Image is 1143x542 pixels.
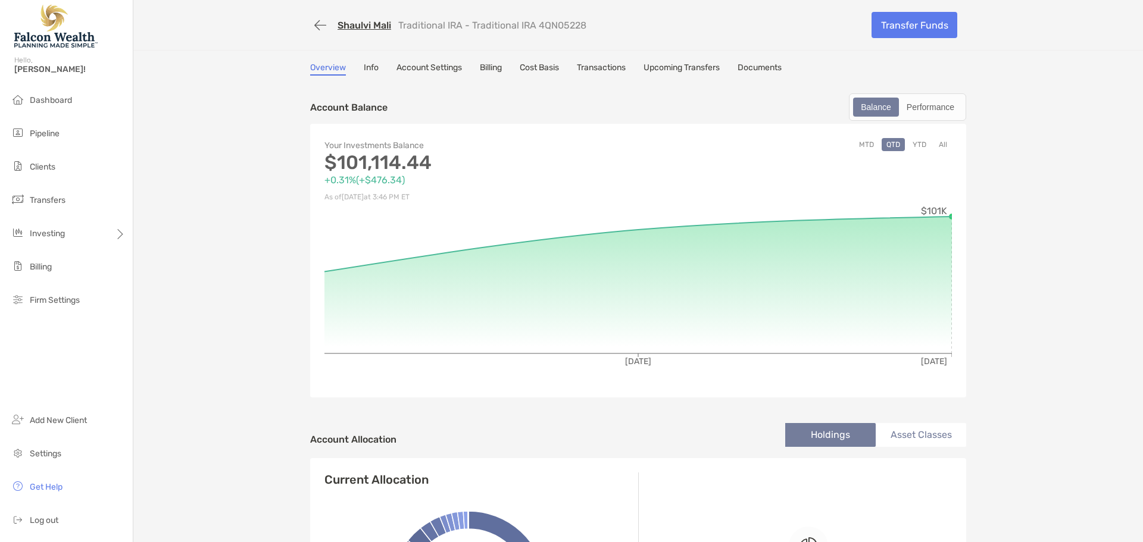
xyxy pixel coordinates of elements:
span: Add New Client [30,415,87,425]
img: billing icon [11,259,25,273]
a: Upcoming Transfers [644,62,720,76]
span: Settings [30,449,61,459]
img: clients icon [11,159,25,173]
img: dashboard icon [11,92,25,106]
span: Firm Settings [30,295,80,305]
img: get-help icon [11,479,25,493]
li: Asset Classes [876,423,966,447]
span: Log out [30,515,58,525]
button: QTD [882,138,905,151]
p: Your Investments Balance [324,138,638,153]
button: MTD [854,138,879,151]
a: Transfer Funds [872,12,957,38]
a: Info [364,62,379,76]
div: segmented control [849,93,966,121]
tspan: [DATE] [625,356,651,366]
span: Billing [30,262,52,272]
span: Investing [30,228,65,239]
img: Falcon Wealth Planning Logo [14,5,98,48]
span: Transfers [30,195,65,205]
tspan: [DATE] [921,356,947,366]
p: Traditional IRA - Traditional IRA 4QN05228 [398,20,586,31]
p: $101,114.44 [324,155,638,170]
img: logout icon [11,512,25,527]
a: Transactions [577,62,626,76]
a: Account Settings [396,62,462,76]
img: firm-settings icon [11,292,25,306]
a: Overview [310,62,346,76]
div: Balance [854,99,898,115]
a: Documents [738,62,782,76]
p: As of [DATE] at 3:46 PM ET [324,190,638,205]
img: add_new_client icon [11,412,25,427]
span: [PERSON_NAME]! [14,64,126,74]
h4: Current Allocation [324,472,429,487]
div: Performance [900,99,961,115]
img: settings icon [11,446,25,460]
li: Holdings [785,423,876,447]
span: Get Help [30,482,63,492]
p: +0.31% ( +$476.34 ) [324,173,638,187]
tspan: $101K [921,205,947,217]
p: Account Balance [310,100,388,115]
span: Clients [30,162,55,172]
button: All [934,138,952,151]
span: Dashboard [30,95,72,105]
img: investing icon [11,225,25,240]
span: Pipeline [30,129,60,139]
img: pipeline icon [11,126,25,140]
a: Billing [480,62,502,76]
img: transfers icon [11,192,25,206]
h4: Account Allocation [310,434,396,445]
button: YTD [908,138,931,151]
a: Cost Basis [520,62,559,76]
a: Shaulvi Mali [338,20,391,31]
